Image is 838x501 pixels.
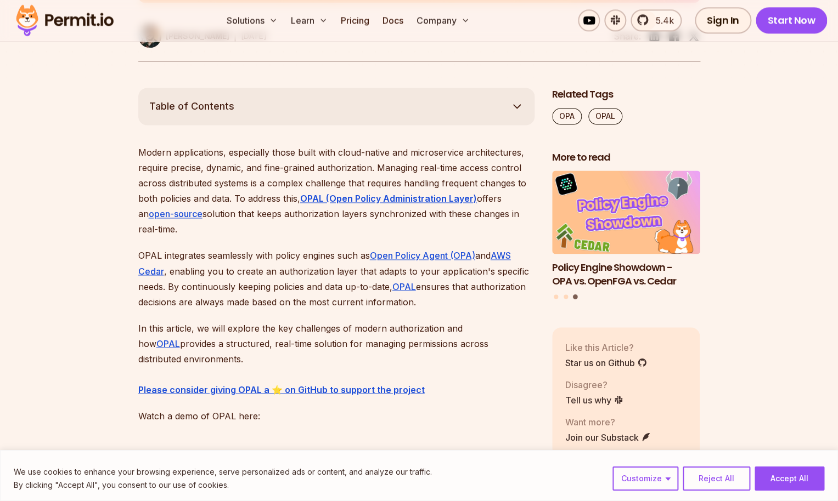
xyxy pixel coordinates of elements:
[565,431,651,444] a: Join our Substack
[14,465,432,479] p: We use cookies to enhance your browsing experience, serve personalized ads or content, and analyz...
[392,281,416,292] a: OPAL
[695,8,751,34] a: Sign In
[552,171,700,254] img: Policy Engine Showdown - OPA vs. OpenFGA vs. Cedar
[554,295,558,299] button: Go to slide 1
[156,338,180,349] a: OPAL
[138,408,535,424] p: Watch a demo of OPAL here:
[612,466,678,491] button: Customize
[552,171,700,288] li: 3 of 3
[683,466,750,491] button: Reject All
[138,145,535,237] p: Modern applications, especially those built with cloud-native and microservice architectures, req...
[138,251,511,277] a: AWS Cedar
[565,415,651,429] p: Want more?
[565,378,623,391] p: Disagree?
[378,10,408,32] a: Docs
[565,341,647,354] p: Like this Article?
[412,10,474,32] button: Company
[552,109,582,125] a: OPA
[138,321,535,397] p: In this article, we will explore the key challenges of modern authorization and how provides a st...
[573,295,578,300] button: Go to slide 3
[138,384,425,395] a: ⁠Please consider giving OPAL a ⭐ on GitHub to support the project
[14,479,432,492] p: By clicking "Accept All", you consent to our use of cookies.
[552,261,700,288] h3: Policy Engine Showdown - OPA vs. OpenFGA vs. Cedar
[138,248,535,310] p: OPAL integrates seamlessly with policy engines such as and , enabling you to create an authorizat...
[149,209,203,220] a: open-source
[11,2,119,39] img: Permit logo
[286,10,332,32] button: Learn
[552,88,700,102] h2: Related Tags
[138,88,535,126] button: Table of Contents
[565,394,623,407] a: Tell us why
[300,193,477,204] a: OPAL (Open Policy Administration Layer)
[631,10,682,32] a: 5.4k
[336,10,374,32] a: Pricing
[755,466,824,491] button: Accept All
[649,14,674,27] span: 5.4k
[222,10,282,32] button: Solutions
[149,99,234,115] span: Table of Contents
[565,356,647,369] a: Star us on Github
[552,151,700,165] h2: More to read
[756,8,828,34] a: Start Now
[370,251,475,261] a: Open Policy Agent (OPA)
[552,171,700,301] div: Posts
[564,295,568,299] button: Go to slide 2
[588,109,622,125] a: OPAL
